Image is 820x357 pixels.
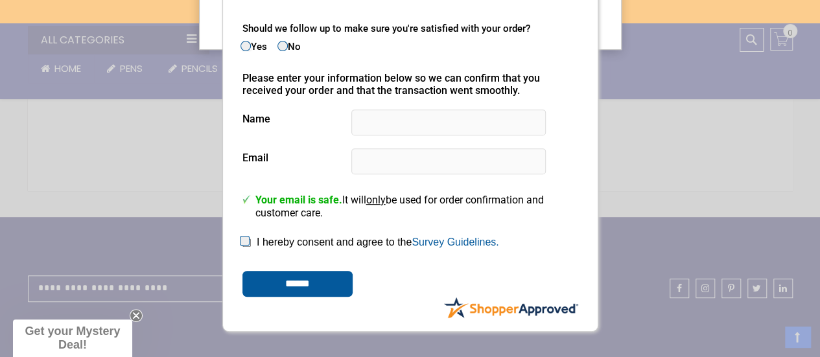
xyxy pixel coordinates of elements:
[412,236,498,248] a: Survey Guidelines.
[242,142,578,181] div: Email
[242,23,578,34] div: Should we follow up to make sure you're satisfied with your order?
[242,187,578,220] p: It will be used for order confirmation and customer care.
[242,41,267,52] label: Yes
[279,41,288,50] input: No
[255,194,342,206] span: Your email is safe.
[242,41,251,50] input: Yes
[279,41,301,52] label: No
[242,72,578,97] div: Please enter your information below so we can confirm that you received your order and that the t...
[366,194,386,206] u: only
[242,103,578,135] div: Name
[257,236,499,248] label: I hereby consent and agree to the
